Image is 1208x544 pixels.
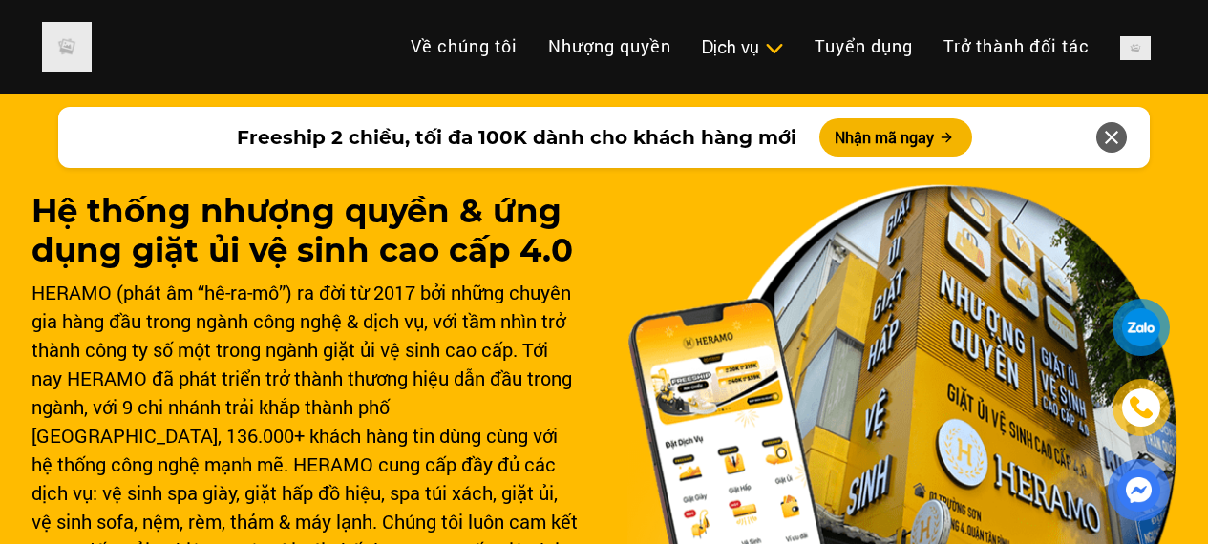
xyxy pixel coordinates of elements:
img: phone-icon [1131,397,1153,418]
img: subToggleIcon [764,39,784,58]
a: Nhượng quyền [533,26,687,67]
h1: Hệ thống nhượng quyền & ứng dụng giặt ủi vệ sinh cao cấp 4.0 [32,192,582,270]
a: Trở thành đối tác [928,26,1105,67]
a: phone-icon [1115,382,1167,433]
span: Freeship 2 chiều, tối đa 100K dành cho khách hàng mới [237,123,796,152]
div: Dịch vụ [702,34,784,60]
button: Nhận mã ngay [819,118,972,157]
a: Về chúng tôi [395,26,533,67]
a: Tuyển dụng [799,26,928,67]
